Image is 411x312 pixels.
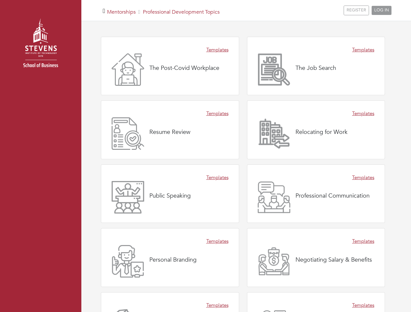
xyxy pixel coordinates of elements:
a: Templates [352,46,374,54]
a: REGISTER [344,6,369,15]
h4: Relocating for Work [295,129,348,136]
a: Templates [206,110,228,117]
a: Templates [352,238,374,245]
a: Templates [206,174,228,181]
a: LOG IN [372,6,391,15]
a: Mentorships [107,8,136,16]
img: stevens_logo.png [7,11,75,80]
h4: Personal Branding [149,256,197,264]
a: Templates [206,238,228,245]
h4: The Job Search [295,65,336,72]
a: Templates [352,302,374,309]
h4: Negotiating Salary & Benefits [295,256,372,264]
a: Templates [206,46,228,54]
a: Templates [352,174,374,181]
h4: Resume Review [149,129,190,136]
h4: Professional Communication [295,192,370,200]
a: Templates [352,110,374,117]
a: Professional Development Topics [143,8,220,16]
h4: The Post-Covid Workplace [149,65,219,72]
a: Templates [206,302,228,309]
h4: Public Speaking [149,192,191,200]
